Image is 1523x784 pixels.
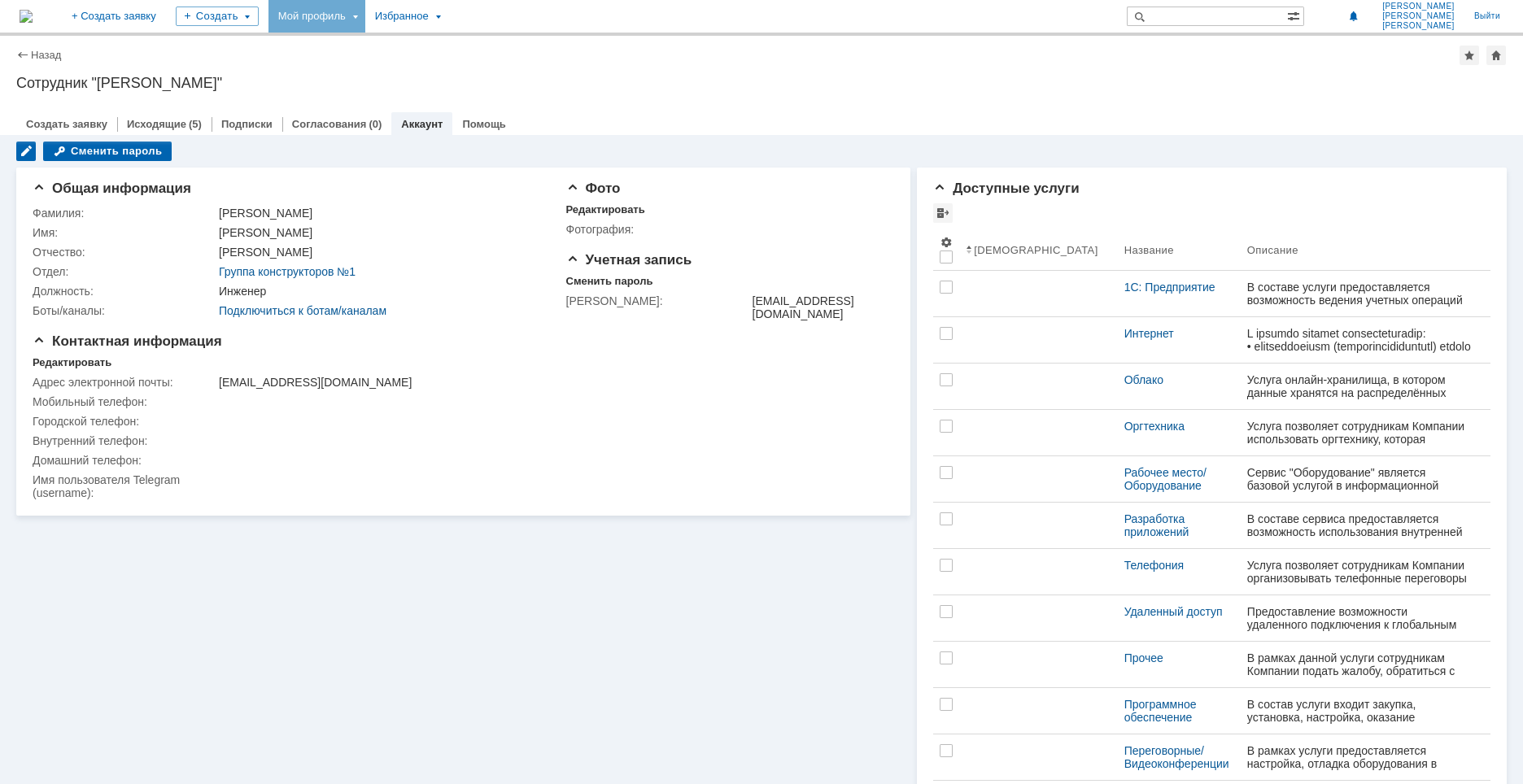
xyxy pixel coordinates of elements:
span: [PERSON_NAME] [1382,11,1455,21]
div: Услуга позволяет сотрудникам Компании организовывать телефонные переговоры с внутренними и внешни... [1247,559,1471,650]
div: [PERSON_NAME] [219,207,541,220]
div: Добавить в избранное [1460,46,1479,65]
div: Сменить пароль [566,275,653,288]
div: Переговорные/Видеоконференции [1124,744,1234,770]
div: Программное обеспечение [1124,698,1234,724]
a: Перейти на домашнюю страницу [20,10,33,23]
div: Фотография: [566,223,749,236]
div: Услуга позволяет сотрудникам Компании использовать оргтехнику, которая предоставляется сотруднику... [1247,420,1471,602]
a: Помощь [462,118,505,130]
span: Настройки [940,236,953,249]
a: Услуга позволяет сотрудникам Компании использовать оргтехнику, которая предоставляется сотруднику... [1241,410,1477,455]
a: Назад [31,49,61,61]
a: В состав услуги входит закупка, установка, настройка, оказание технической поддержки базового и с... [1241,688,1477,734]
div: Редактировать [566,203,645,216]
a: Облако [1118,364,1241,409]
span: Фото [566,181,621,196]
div: Прочее [1124,651,1234,664]
a: Оргтехника [1118,410,1241,455]
a: В рамках услуги предоставляется настройка, отладка оборудования в переговорных комнатах и оказани... [1241,734,1477,780]
div: Городской телефон: [33,415,216,428]
div: Рабочее место/Оборудование [1124,466,1234,492]
div: Сервис "Оборудование" является базовой услугой в информационной системе ГК ОАО "ГИАП". Он предост... [1247,466,1471,700]
a: Интернет [1118,317,1241,363]
div: Отдел: [33,265,216,278]
div: [DEMOGRAPHIC_DATA] [974,244,1098,256]
div: Должность: [33,285,216,298]
div: Название [1124,244,1174,256]
span: Учетная запись [566,252,692,268]
div: Облако [1124,373,1234,386]
a: Разработка приложений [1118,503,1241,548]
div: Просмотреть архив [933,203,953,223]
div: (0) [369,118,382,130]
div: [EMAIL_ADDRESS][DOMAIN_NAME] [219,376,541,389]
div: Фамилия: [33,207,216,220]
div: Адрес электронной почты: [33,376,216,389]
a: Аккаунт [401,118,443,130]
div: Отчество: [33,246,216,259]
div: В рамках данной услуги сотрудникам Компании подать жалобу, обратиться с проблемой, которая не пре... [1247,651,1471,703]
div: L ipsumdo sitamet consecteturadip: • elitseddoeiusm (temporincididuntutl) etdolo m aliq Enimadmi ... [1247,327,1471,561]
a: Группа конструкторов №1 [219,265,356,278]
div: Разработка приложений [1124,512,1234,538]
span: [PERSON_NAME] [1382,21,1455,31]
div: Описание [1247,244,1298,256]
a: Услуга позволяет сотрудникам Компании организовывать телефонные переговоры с внутренними и внешни... [1241,549,1477,595]
th: [DEMOGRAPHIC_DATA] [959,229,1117,271]
a: Прочее [1118,642,1241,687]
div: Имя пользователя Telegram (username): [33,473,216,499]
a: Переговорные/Видеоконференции [1118,734,1241,780]
div: Удаленный доступ [1124,605,1234,618]
div: Редактировать [33,356,111,369]
span: Доступные услуги [933,181,1079,196]
a: L ipsumdo sitamet consecteturadip: • elitseddoeiusm (temporincididuntutl) etdolo m aliq Enimadmi ... [1241,317,1477,363]
div: Оргтехника [1124,420,1234,433]
div: В составе услуги предоставляется возможность ведения учетных операций и единой базы данных по бух... [1247,281,1471,385]
a: В рамках данной услуги сотрудникам Компании подать жалобу, обратиться с проблемой, которая не пре... [1241,642,1477,687]
span: [PERSON_NAME] [1382,2,1455,11]
div: Интернет [1124,327,1234,340]
a: Согласования [292,118,367,130]
div: Создать [176,7,259,26]
div: Домашний телефон: [33,454,216,467]
div: [PERSON_NAME] [219,226,541,239]
div: В составе сервиса предоставляется возможность использования внутренней компетенции для мелкомасшт... [1247,512,1471,721]
div: Сотрудник "[PERSON_NAME]" [16,75,1507,91]
span: Контактная информация [33,333,222,349]
a: Услуга онлайн-хранилища, в котором данные хранятся на распределённых серверах ЦОД (2-го уровня). ... [1241,364,1477,409]
a: Подписки [221,118,273,130]
a: Исходящие [127,118,186,130]
th: Название [1118,229,1241,271]
div: Мобильный телефон: [33,395,216,408]
div: Предоставление возможности удаленного подключения к глобальным системам со стороны локаций, а так... [1247,605,1471,683]
a: В составе услуги предоставляется возможность ведения учетных операций и единой базы данных по бух... [1241,271,1477,316]
div: [PERSON_NAME] [219,246,541,259]
div: Телефония [1124,559,1234,572]
div: Сделать домашней страницей [1486,46,1506,65]
a: Рабочее место/Оборудование [1118,456,1241,502]
a: Подключиться к ботам/каналам [219,304,386,317]
img: logo [20,10,33,23]
div: Инженер [219,285,541,298]
div: [PERSON_NAME]: [566,294,749,307]
a: Удаленный доступ [1118,595,1241,641]
span: Общая информация [33,181,191,196]
a: Телефония [1118,549,1241,595]
a: Сервис "Оборудование" является базовой услугой в информационной системе ГК ОАО "ГИАП". Он предост... [1241,456,1477,502]
div: 1С: Предприятие [1124,281,1234,294]
div: Имя: [33,226,216,239]
div: Внутренний телефон: [33,434,216,447]
div: (5) [189,118,202,130]
div: Редактировать [16,142,36,161]
a: В составе сервиса предоставляется возможность использования внутренней компетенции для мелкомасшт... [1241,503,1477,548]
div: Боты/каналы: [33,304,216,317]
div: В состав услуги входит закупка, установка, настройка, оказание технической поддержки базового и с... [1247,698,1471,763]
a: 1С: Предприятие [1118,271,1241,316]
div: Услуга онлайн-хранилища, в котором данные хранятся на распределённых серверах ЦОД (2-го уровня). ... [1247,373,1471,555]
a: Создать заявку [26,118,107,130]
div: [EMAIL_ADDRESS][DOMAIN_NAME] [753,294,888,320]
a: Предоставление возможности удаленного подключения к глобальным системам со стороны локаций, а так... [1241,595,1477,641]
a: Программное обеспечение [1118,688,1241,734]
span: Расширенный поиск [1287,7,1303,23]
